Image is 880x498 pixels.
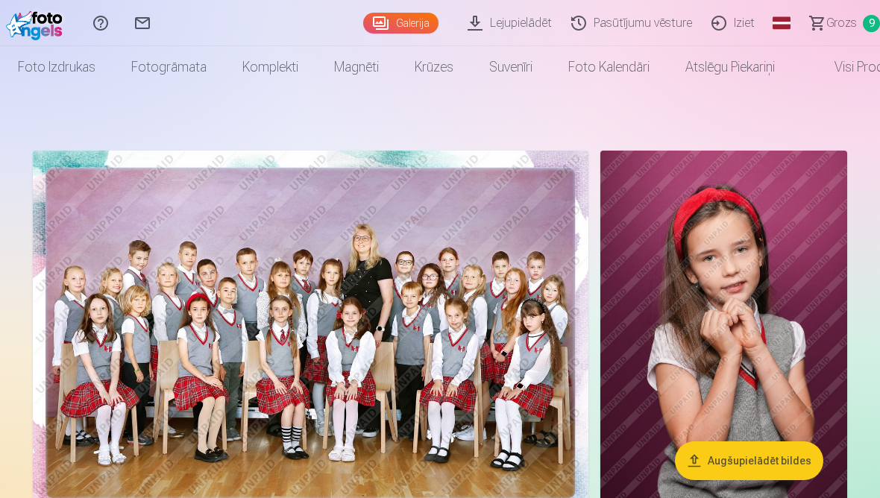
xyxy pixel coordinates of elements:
[863,15,880,32] span: 9
[675,441,823,480] button: Augšupielādēt bildes
[397,46,471,88] a: Krūzes
[826,14,857,32] span: Grozs
[471,46,550,88] a: Suvenīri
[550,46,667,88] a: Foto kalendāri
[224,46,316,88] a: Komplekti
[6,6,68,40] img: /fa1
[316,46,397,88] a: Magnēti
[667,46,793,88] a: Atslēgu piekariņi
[363,13,439,34] a: Galerija
[113,46,224,88] a: Fotogrāmata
